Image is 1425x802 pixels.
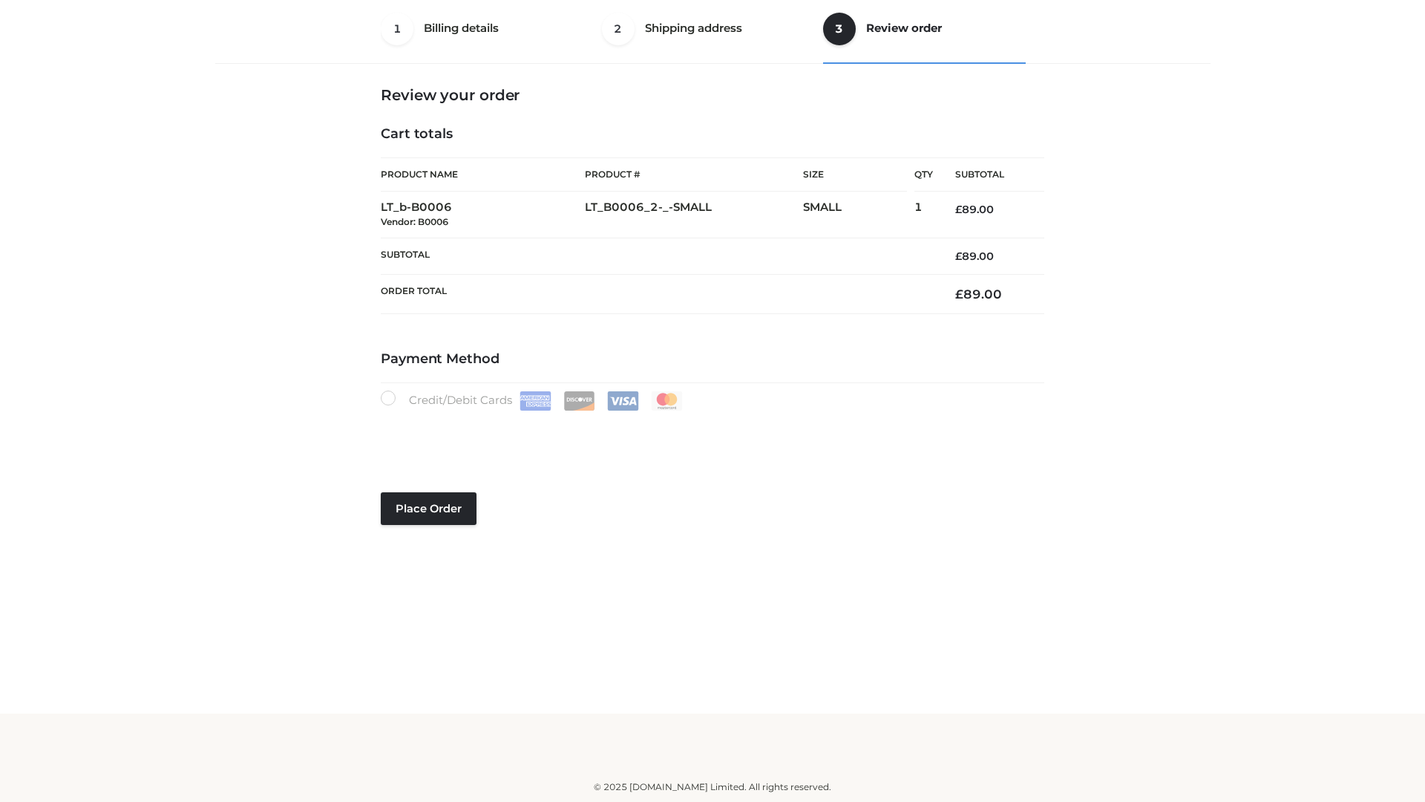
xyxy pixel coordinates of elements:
bdi: 89.00 [955,203,994,216]
td: LT_b-B0006 [381,192,585,238]
td: SMALL [803,192,914,238]
span: £ [955,250,962,263]
th: Product Name [381,157,585,192]
span: £ [955,287,963,301]
img: Visa [607,391,639,411]
th: Subtotal [381,238,933,274]
h4: Payment Method [381,351,1044,368]
bdi: 89.00 [955,250,994,263]
bdi: 89.00 [955,287,1002,301]
td: LT_B0006_2-_-SMALL [585,192,803,238]
img: Amex [520,391,551,411]
th: Product # [585,157,803,192]
span: £ [955,203,962,216]
th: Qty [914,157,933,192]
small: Vendor: B0006 [381,216,448,227]
td: 1 [914,192,933,238]
button: Place order [381,492,476,525]
h4: Cart totals [381,126,1044,143]
h3: Review your order [381,86,1044,104]
label: Credit/Debit Cards [381,391,684,411]
th: Size [803,158,907,192]
th: Subtotal [933,158,1044,192]
th: Order Total [381,275,933,314]
img: Discover [563,391,595,411]
img: Mastercard [651,391,683,411]
iframe: Secure payment input frame [378,408,1041,462]
div: © 2025 [DOMAIN_NAME] Limited. All rights reserved. [220,780,1205,795]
